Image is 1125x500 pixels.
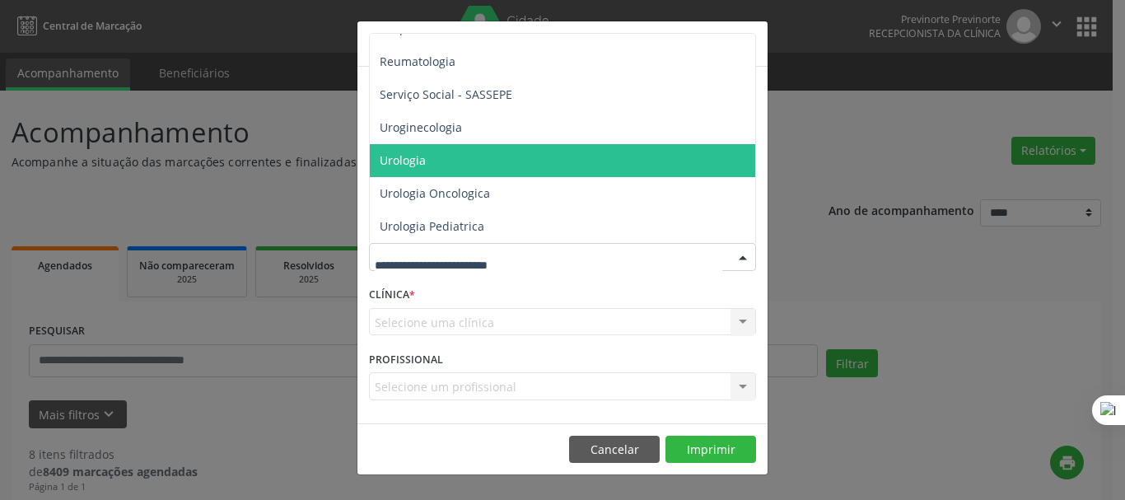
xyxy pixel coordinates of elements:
span: Urologia Oncologica [380,185,490,201]
span: Uroginecologia [380,119,462,135]
button: Imprimir [665,436,756,464]
h5: Relatório de agendamentos [369,33,558,54]
span: Serviço Social - SASSEPE [380,86,512,102]
span: Urologia Pediatrica [380,218,484,234]
label: CLÍNICA [369,283,415,308]
span: Urologia [380,152,426,168]
button: Cancelar [569,436,660,464]
label: PROFISSIONAL [369,347,443,372]
span: Reumatologia [380,54,455,69]
button: Close [735,21,768,62]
